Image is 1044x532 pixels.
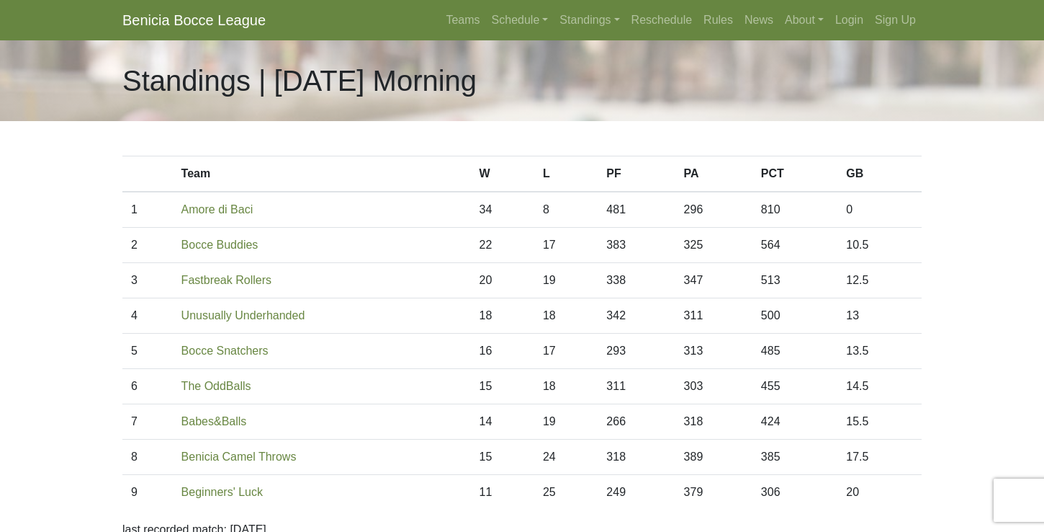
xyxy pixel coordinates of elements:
[598,440,675,475] td: 318
[122,228,173,263] td: 2
[471,192,534,228] td: 34
[122,263,173,298] td: 3
[471,404,534,440] td: 14
[675,263,752,298] td: 347
[534,192,598,228] td: 8
[752,156,837,192] th: PCT
[598,369,675,404] td: 311
[752,334,837,369] td: 485
[598,404,675,440] td: 266
[752,228,837,263] td: 564
[471,334,534,369] td: 16
[471,369,534,404] td: 15
[534,404,598,440] td: 19
[837,228,922,263] td: 10.5
[626,6,698,35] a: Reschedule
[675,334,752,369] td: 313
[837,192,922,228] td: 0
[598,228,675,263] td: 383
[752,369,837,404] td: 455
[837,404,922,440] td: 15.5
[471,228,534,263] td: 22
[829,6,869,35] a: Login
[837,263,922,298] td: 12.5
[122,192,173,228] td: 1
[739,6,779,35] a: News
[752,440,837,475] td: 385
[698,6,739,35] a: Rules
[181,451,297,463] a: Benicia Camel Throws
[598,156,675,192] th: PF
[598,192,675,228] td: 481
[675,475,752,510] td: 379
[181,380,251,392] a: The OddBalls
[534,475,598,510] td: 25
[598,298,675,334] td: 342
[181,309,305,322] a: Unusually Underhanded
[675,440,752,475] td: 389
[534,156,598,192] th: L
[752,475,837,510] td: 306
[173,156,471,192] th: Team
[471,263,534,298] td: 20
[122,475,173,510] td: 9
[534,334,598,369] td: 17
[122,404,173,440] td: 7
[675,156,752,192] th: PA
[837,369,922,404] td: 14.5
[598,475,675,510] td: 249
[181,239,258,251] a: Bocce Buddies
[534,298,598,334] td: 18
[122,440,173,475] td: 8
[534,228,598,263] td: 17
[752,404,837,440] td: 424
[779,6,829,35] a: About
[122,334,173,369] td: 5
[471,475,534,510] td: 11
[471,298,534,334] td: 18
[534,369,598,404] td: 18
[471,440,534,475] td: 15
[122,369,173,404] td: 6
[675,192,752,228] td: 296
[598,263,675,298] td: 338
[752,298,837,334] td: 500
[181,415,247,427] a: Babes&Balls
[598,334,675,369] td: 293
[122,298,173,334] td: 4
[675,228,752,263] td: 325
[181,203,253,216] a: Amore di Baci
[122,63,477,98] h1: Standings | [DATE] Morning
[122,6,266,35] a: Benicia Bocce League
[837,156,922,192] th: GB
[181,486,263,498] a: Beginners' Luck
[675,404,752,440] td: 318
[837,298,922,334] td: 13
[675,298,752,334] td: 311
[869,6,922,35] a: Sign Up
[181,345,269,357] a: Bocce Snatchers
[534,440,598,475] td: 24
[837,334,922,369] td: 13.5
[440,6,485,35] a: Teams
[837,475,922,510] td: 20
[675,369,752,404] td: 303
[486,6,554,35] a: Schedule
[471,156,534,192] th: W
[752,192,837,228] td: 810
[554,6,625,35] a: Standings
[534,263,598,298] td: 19
[181,274,271,286] a: Fastbreak Rollers
[837,440,922,475] td: 17.5
[752,263,837,298] td: 513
